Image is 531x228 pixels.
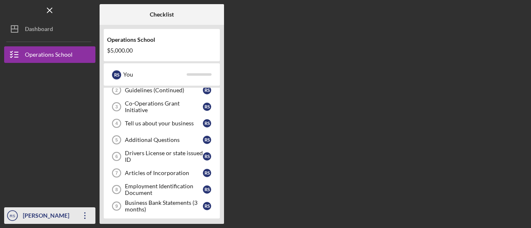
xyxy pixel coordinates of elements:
[203,86,211,94] div: R S
[4,46,95,63] button: Operations School
[150,11,174,18] b: Checklist
[108,181,216,198] a: 8Employment Identification DocumentRS
[108,198,216,214] a: 9Business Bank Statements (3 months)RS
[125,150,203,163] div: Drivers License or state issued ID
[125,137,203,143] div: Additional Questions
[21,207,75,226] div: [PERSON_NAME]
[203,152,211,161] div: R S
[107,36,217,43] div: Operations School
[4,207,95,224] button: RS[PERSON_NAME]
[125,199,203,213] div: Business Bank Statements (3 months)
[112,70,121,79] div: R S
[10,214,15,218] text: RS
[108,82,216,98] a: 2Guidelines (Continued)RS
[115,121,118,126] tspan: 4
[203,202,211,210] div: R S
[203,169,211,177] div: R S
[115,187,118,192] tspan: 8
[25,21,53,39] div: Dashboard
[107,47,217,54] div: $5,000.00
[108,115,216,132] a: 4Tell us about your businessRS
[123,67,187,82] div: You
[108,148,216,165] a: 6Drivers License or state issued IDRS
[25,46,73,65] div: Operations School
[125,183,203,196] div: Employment Identification Document
[115,137,118,142] tspan: 5
[125,87,203,94] div: Guidelines (Continued)
[108,132,216,148] a: 5Additional QuestionsRS
[203,103,211,111] div: R S
[108,165,216,181] a: 7Articles of IncorporationRS
[108,98,216,115] a: 3Co-Operations Grant InitiativeRS
[125,120,203,127] div: Tell us about your business
[115,204,118,209] tspan: 9
[203,136,211,144] div: R S
[203,119,211,127] div: R S
[125,170,203,176] div: Articles of Incorporation
[4,21,95,37] button: Dashboard
[115,170,118,175] tspan: 7
[115,88,118,93] tspan: 2
[115,104,118,109] tspan: 3
[125,100,203,113] div: Co-Operations Grant Initiative
[115,154,118,159] tspan: 6
[203,185,211,194] div: R S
